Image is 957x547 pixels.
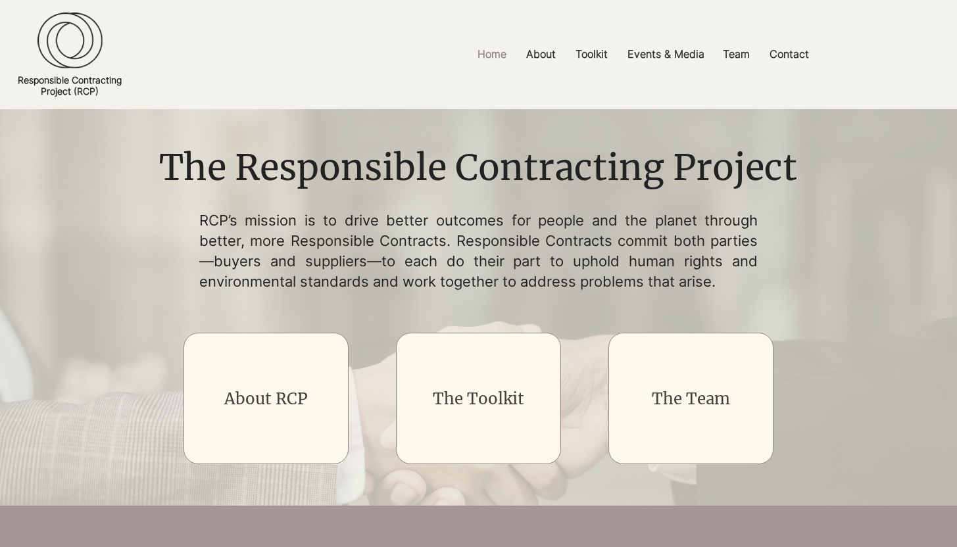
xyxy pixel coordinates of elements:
[18,74,122,97] a: Responsible ContractingProject (RCP)
[520,39,562,69] p: About
[150,143,807,193] h1: The Responsible Contracting Project
[199,210,758,291] p: RCP’s mission is to drive better outcomes for people and the planet through better, more Responsi...
[566,39,618,69] a: Toolkit
[330,39,957,69] nav: Site
[618,39,713,69] a: Events & Media
[468,39,516,69] a: Home
[716,39,756,69] p: Team
[471,39,513,69] p: Home
[763,39,816,69] p: Contact
[652,389,730,409] a: The Team
[621,39,711,69] p: Events & Media
[433,389,524,409] a: The Toolkit
[569,39,614,69] p: Toolkit
[224,389,308,409] a: About RCP
[760,39,819,69] a: Contact
[516,39,566,69] a: About
[713,39,760,69] a: Team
